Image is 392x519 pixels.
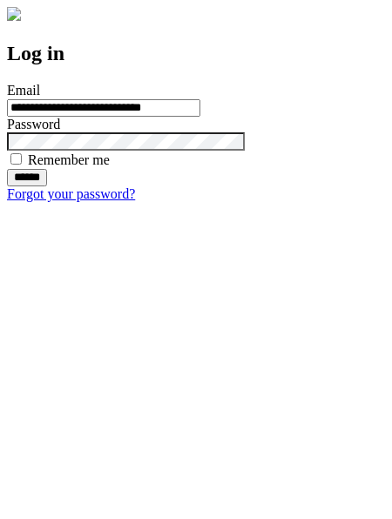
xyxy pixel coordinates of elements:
h2: Log in [7,42,385,65]
img: logo-4e3dc11c47720685a147b03b5a06dd966a58ff35d612b21f08c02c0306f2b779.png [7,7,21,21]
a: Forgot your password? [7,186,135,201]
label: Password [7,117,60,131]
label: Remember me [28,152,110,167]
label: Email [7,83,40,98]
